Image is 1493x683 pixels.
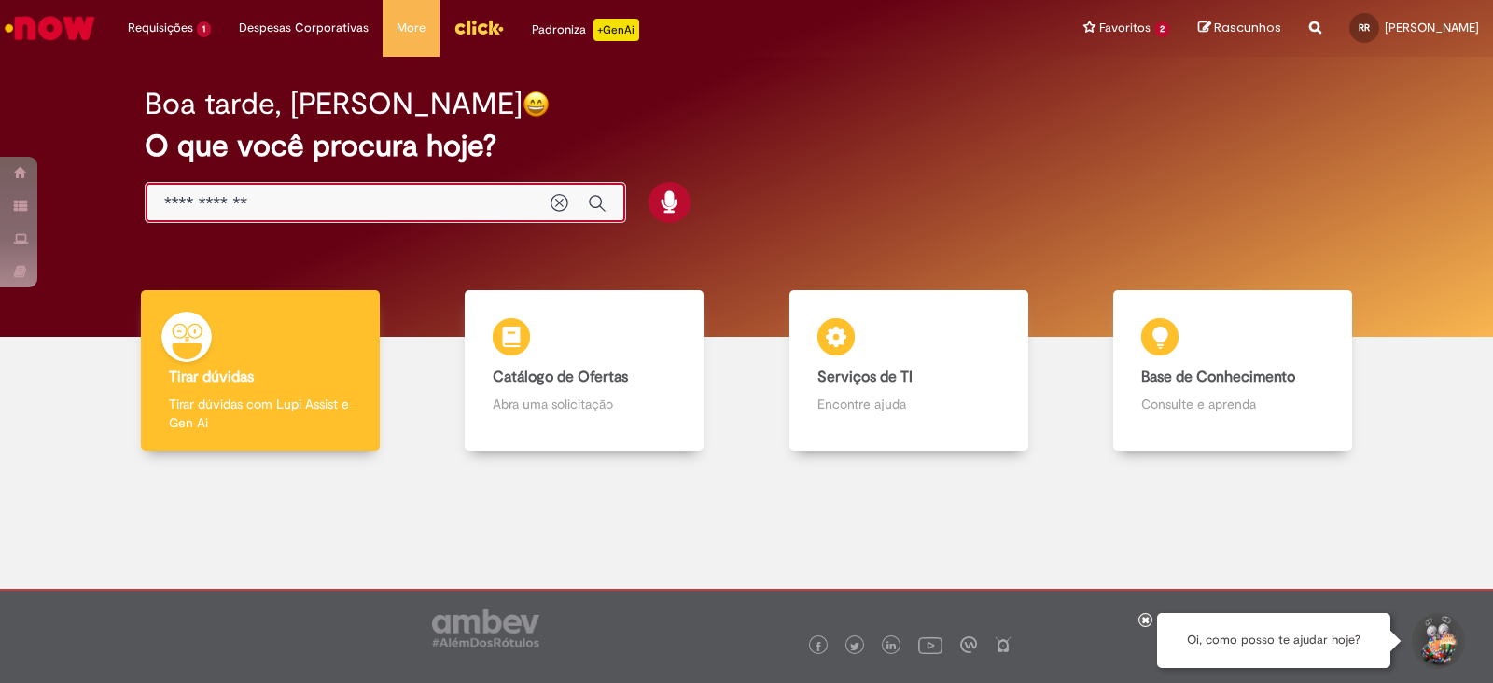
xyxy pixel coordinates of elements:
[493,368,628,386] b: Catálogo de Ofertas
[886,641,896,652] img: logo_footer_linkedin.png
[532,19,639,41] div: Padroniza
[593,19,639,41] p: +GenAi
[1157,613,1390,668] div: Oi, como posso te ajudar hoje?
[1071,290,1396,452] a: Base de Conhecimento Consulte e aprenda
[1099,19,1151,37] span: Favoritos
[1359,21,1370,34] span: RR
[197,21,211,37] span: 1
[1214,19,1281,36] span: Rascunhos
[1385,20,1479,35] span: [PERSON_NAME]
[453,13,504,41] img: click_logo_yellow_360x200.png
[493,395,676,413] p: Abra uma solicitação
[817,368,913,386] b: Serviços de TI
[1198,20,1281,37] a: Rascunhos
[1409,613,1465,669] button: Iniciar Conversa de Suporte
[2,9,98,47] img: ServiceNow
[98,290,423,452] a: Tirar dúvidas Tirar dúvidas com Lupi Assist e Gen Ai
[145,130,1348,162] h2: O que você procura hoje?
[128,19,193,37] span: Requisições
[1154,21,1170,37] span: 2
[523,91,550,118] img: happy-face.png
[817,395,1000,413] p: Encontre ajuda
[814,642,823,651] img: logo_footer_facebook.png
[746,290,1071,452] a: Serviços de TI Encontre ajuda
[397,19,426,37] span: More
[850,642,859,651] img: logo_footer_twitter.png
[423,290,747,452] a: Catálogo de Ofertas Abra uma solicitação
[960,636,977,653] img: logo_footer_workplace.png
[169,368,254,386] b: Tirar dúvidas
[1141,395,1324,413] p: Consulte e aprenda
[169,395,352,432] p: Tirar dúvidas com Lupi Assist e Gen Ai
[145,88,523,120] h2: Boa tarde, [PERSON_NAME]
[918,633,942,657] img: logo_footer_youtube.png
[239,19,369,37] span: Despesas Corporativas
[995,636,1012,653] img: logo_footer_naosei.png
[1141,368,1295,386] b: Base de Conhecimento
[432,609,539,647] img: logo_footer_ambev_rotulo_gray.png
